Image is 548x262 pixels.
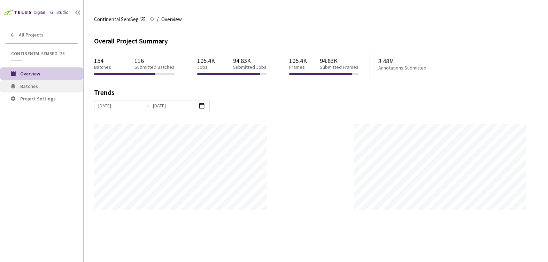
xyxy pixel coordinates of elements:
[50,9,69,16] div: GT Studio
[94,89,528,100] div: Trends
[378,57,454,65] p: 3.48M
[94,64,111,70] p: Batches
[157,15,159,24] li: /
[94,15,146,24] span: Continental SemSeg '25
[94,57,111,64] p: 154
[233,64,267,70] p: Submitted Jobs
[98,102,142,109] input: Start date
[134,64,175,70] p: Submitted Batches
[161,15,182,24] span: Overview
[19,32,44,38] span: All Projects
[94,36,538,46] div: Overall Project Summary
[145,103,150,108] span: swap-right
[197,64,215,70] p: Jobs
[20,83,38,89] span: Batches
[289,57,307,64] p: 105.4K
[20,71,40,77] span: Overview
[320,57,358,64] p: 94.83K
[197,57,215,64] p: 105.4K
[145,103,150,108] span: to
[153,102,196,109] input: End date
[20,96,56,102] span: Project Settings
[11,51,74,57] span: Continental SemSeg '25
[320,64,358,70] p: Submitted Frames
[134,57,175,64] p: 116
[233,57,267,64] p: 94.83K
[378,65,454,71] p: Annotations Submitted
[289,64,307,70] p: Frames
